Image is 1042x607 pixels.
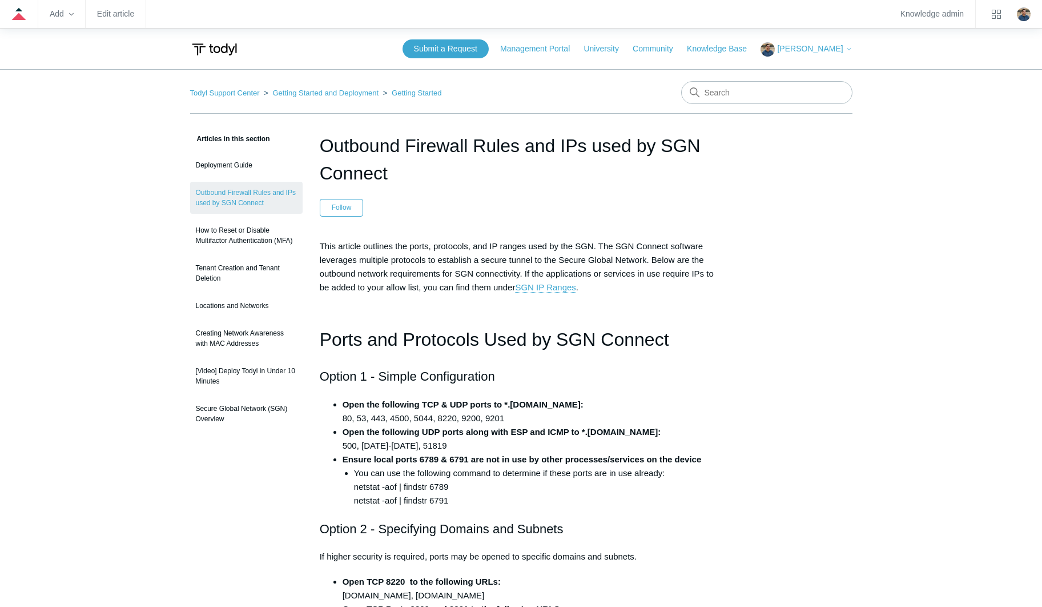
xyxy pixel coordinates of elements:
[272,89,379,97] a: Getting Started and Deployment
[190,295,303,317] a: Locations and Networks
[354,466,723,508] li: You can use the following command to determine if these ports are in use already: netstat -aof | ...
[1017,7,1031,21] zd-hc-trigger: Click your profile icon to open the profile menu
[343,575,723,602] li: [DOMAIN_NAME], [DOMAIN_NAME]
[343,398,723,425] li: 80, 53, 443, 4500, 5044, 8220, 9200, 9201
[190,257,303,289] a: Tenant Creation and Tenant Deletion
[190,39,239,60] img: Todyl Support Center Help Center home page
[320,241,714,293] span: This article outlines the ports, protocols, and IP ranges used by the SGN. The SGN Connect softwa...
[403,39,489,58] a: Submit a Request
[320,132,723,187] h1: Outbound Firewall Rules and IPs used by SGN Connect
[261,89,381,97] li: Getting Started and Deployment
[343,427,661,437] strong: Open the following UDP ports along with ESP and ICMP to *.[DOMAIN_NAME]:
[190,89,262,97] li: Todyl Support Center
[343,454,702,464] strong: Ensure local ports 6789 & 6791 are not in use by other processes/services on the device
[900,11,964,17] a: Knowledge admin
[50,11,74,17] zd-hc-trigger: Add
[97,11,134,17] a: Edit article
[381,89,442,97] li: Getting Started
[320,199,364,216] button: Follow Article
[320,366,723,386] h2: Option 1 - Simple Configuration
[190,322,303,354] a: Creating Network Awareness with MAC Addresses
[515,282,576,293] a: SGN IP Ranges
[190,89,260,97] a: Todyl Support Center
[777,44,843,53] span: [PERSON_NAME]
[681,81,852,104] input: Search
[190,360,303,392] a: [Video] Deploy Todyl in Under 10 Minutes
[500,43,581,55] a: Management Portal
[687,43,758,55] a: Knowledge Base
[190,135,270,143] span: Articles in this section
[343,425,723,453] li: 500, [DATE]-[DATE], 51819
[761,42,852,57] button: [PERSON_NAME]
[190,398,303,430] a: Secure Global Network (SGN) Overview
[320,325,723,354] h1: Ports and Protocols Used by SGN Connect
[1017,7,1031,21] img: user avatar
[633,43,685,55] a: Community
[190,154,303,176] a: Deployment Guide
[190,182,303,214] a: Outbound Firewall Rules and IPs used by SGN Connect
[392,89,441,97] a: Getting Started
[320,519,723,539] h2: Option 2 - Specifying Domains and Subnets
[320,550,723,564] p: If higher security is required, ports may be opened to specific domains and subnets.
[584,43,630,55] a: University
[343,400,584,409] strong: Open the following TCP & UDP ports to *.[DOMAIN_NAME]:
[190,219,303,251] a: How to Reset or Disable Multifactor Authentication (MFA)
[343,577,501,586] strong: Open TCP 8220 to the following URLs:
